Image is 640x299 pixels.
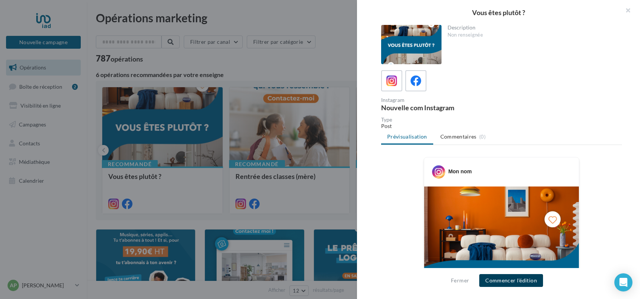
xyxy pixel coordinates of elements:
div: Vous êtes plutôt ? [369,9,628,16]
span: (0) [479,134,486,140]
div: Type [381,117,622,122]
button: Fermer [448,276,472,285]
div: Open Intercom Messenger [614,273,632,291]
div: Instagram [381,97,498,103]
span: Commentaires [440,133,477,140]
button: Commencer l'édition [479,274,543,287]
div: Non renseignée [448,32,616,39]
div: Mon nom [448,168,472,175]
div: Description [448,25,616,30]
div: Post [381,122,622,130]
div: Nouvelle com Instagram [381,104,498,111]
